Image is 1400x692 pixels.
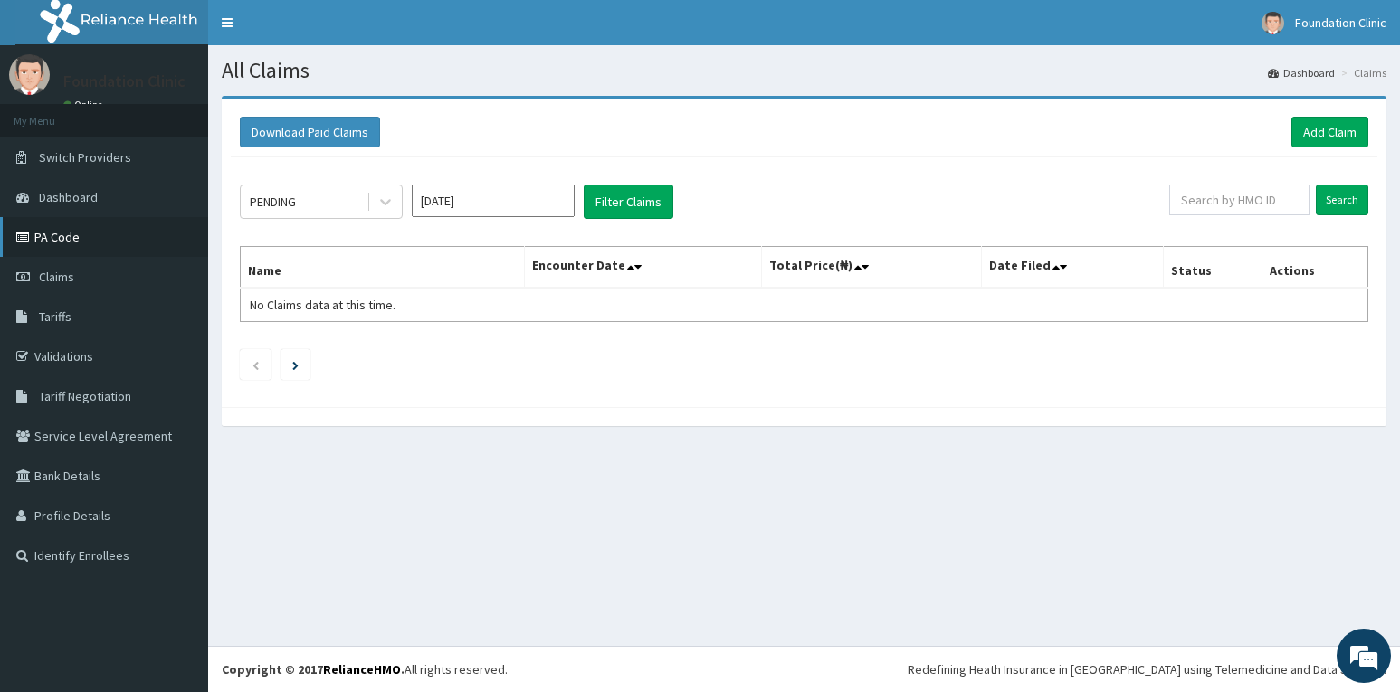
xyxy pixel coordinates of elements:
[9,54,50,95] img: User Image
[222,661,405,678] strong: Copyright © 2017 .
[208,646,1400,692] footer: All rights reserved.
[1295,14,1386,31] span: Foundation Clinic
[762,247,982,289] th: Total Price(₦)
[39,149,131,166] span: Switch Providers
[1164,247,1262,289] th: Status
[39,269,74,285] span: Claims
[584,185,673,219] button: Filter Claims
[1291,117,1368,147] a: Add Claim
[292,356,299,373] a: Next page
[1268,65,1335,81] a: Dashboard
[39,308,71,325] span: Tariffs
[63,99,107,111] a: Online
[39,189,98,205] span: Dashboard
[39,388,131,404] span: Tariff Negotiation
[1262,12,1284,34] img: User Image
[908,660,1386,678] div: Redefining Heath Insurance in [GEOGRAPHIC_DATA] using Telemedicine and Data Science!
[63,73,186,90] p: Foundation Clinic
[241,247,525,289] th: Name
[524,247,761,289] th: Encounter Date
[982,247,1164,289] th: Date Filed
[1169,185,1310,215] input: Search by HMO ID
[250,193,296,211] div: PENDING
[252,356,260,373] a: Previous page
[1262,247,1367,289] th: Actions
[1316,185,1368,215] input: Search
[250,297,395,313] span: No Claims data at this time.
[1337,65,1386,81] li: Claims
[222,59,1386,82] h1: All Claims
[323,661,401,678] a: RelianceHMO
[412,185,575,217] input: Select Month and Year
[240,117,380,147] button: Download Paid Claims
